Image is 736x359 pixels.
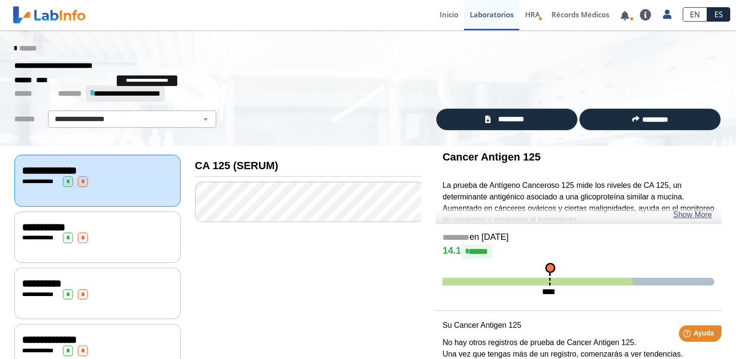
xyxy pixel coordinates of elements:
[442,320,714,331] p: Su Cancer Antigen 125
[525,10,540,19] span: HRA
[650,322,725,348] iframe: Help widget launcher
[442,232,714,243] h5: en [DATE]
[673,209,712,221] a: Show More
[442,245,714,259] h4: 14.1
[195,160,279,172] b: CA 125 (SERUM)
[442,151,540,163] b: Cancer Antigen 125
[683,7,707,22] a: EN
[442,180,714,226] p: La prueba de Antígeno Canceroso 125 mide los niveles de CA 125, un determinante antigénico asocia...
[707,7,730,22] a: ES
